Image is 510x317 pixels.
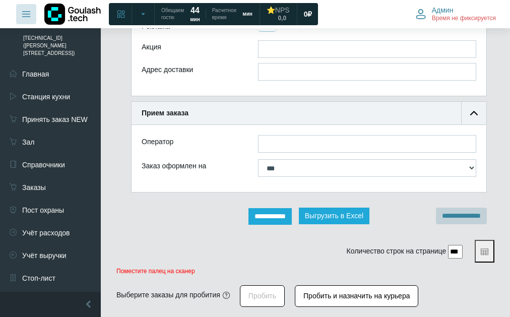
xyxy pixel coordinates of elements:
button: Админ Время не фиксируется [410,4,502,25]
div: Адрес доставки [134,63,250,81]
span: мин [190,16,200,23]
p: Поместите палец на сканер [116,268,494,275]
img: collapse [470,109,478,117]
div: Акция [134,40,250,58]
div: Заказ оформлен на [134,159,250,177]
label: Оператор [142,137,173,147]
span: ₽ [307,10,312,19]
div: Выберите заказы для пробития [116,290,220,300]
span: мин [242,11,252,18]
span: Обещаем гостю [161,7,184,21]
div: ⭐ [267,6,290,15]
span: 0,0 [278,15,286,23]
label: Количество строк на странице [347,246,447,257]
button: Пробить и назначить на курьера [295,285,418,307]
span: NPS [275,6,290,14]
img: Логотип компании Goulash.tech [44,4,101,24]
a: Обещаем гостю 44 мин Расчетное время мин [155,5,259,23]
button: Выгрузить в Excel [299,208,370,224]
span: Админ [432,6,454,15]
span: Расчетное время [212,7,236,21]
span: 0 [304,10,308,19]
a: ⭐NPS 0,0 [261,5,296,24]
button: Пробить [240,285,285,307]
b: Прием заказа [142,109,188,117]
a: 0 ₽ [298,5,318,23]
strong: 44 [190,5,200,16]
span: Время не фиксируется [432,15,496,23]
